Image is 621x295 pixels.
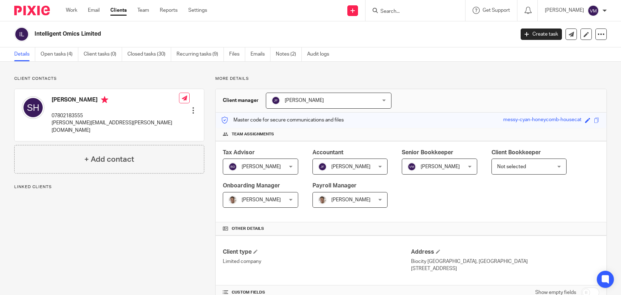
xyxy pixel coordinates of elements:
span: Onboarding Manager [223,183,280,188]
p: Master code for secure communications and files [221,117,344,124]
span: [PERSON_NAME] [331,164,370,169]
a: Details [14,47,35,61]
a: Work [66,7,77,14]
img: svg%3E [22,96,44,119]
img: svg%3E [228,162,237,171]
span: Senior Bookkeeper [402,150,453,155]
a: Notes (2) [276,47,302,61]
a: Emails [251,47,270,61]
p: [STREET_ADDRESS] [411,265,599,272]
a: Clients [110,7,127,14]
span: [PERSON_NAME] [421,164,460,169]
a: Audit logs [307,47,335,61]
span: Client Bookkeeper [491,150,541,155]
p: [PERSON_NAME] [545,7,584,14]
img: svg%3E [14,27,29,42]
img: svg%3E [318,162,327,171]
h4: + Add contact [84,154,134,165]
input: Search [380,9,444,15]
span: Other details [232,226,264,232]
a: Client tasks (0) [84,47,122,61]
span: [PERSON_NAME] [331,197,370,202]
p: Linked clients [14,184,204,190]
p: Limited company [223,258,411,265]
h4: [PERSON_NAME] [52,96,179,105]
a: Email [88,7,100,14]
img: svg%3E [407,162,416,171]
a: Closed tasks (30) [127,47,171,61]
h2: Intelligent Omics Limited [35,30,415,38]
a: Open tasks (4) [41,47,78,61]
a: Settings [188,7,207,14]
img: PXL_20240409_141816916.jpg [318,196,327,204]
p: Client contacts [14,76,204,82]
p: [PERSON_NAME][EMAIL_ADDRESS][PERSON_NAME][DOMAIN_NAME] [52,119,179,134]
span: Accountant [312,150,343,155]
a: Reports [160,7,178,14]
a: Create task [521,29,562,40]
a: Files [229,47,245,61]
span: [PERSON_NAME] [242,164,281,169]
h4: Client type [223,248,411,256]
h4: Address [411,248,599,256]
div: messy-cyan-honeycomb-housecat [503,116,581,124]
a: Recurring tasks (9) [177,47,224,61]
span: Tax Advisor [223,150,255,155]
span: [PERSON_NAME] [242,197,281,202]
span: Payroll Manager [312,183,357,188]
span: [PERSON_NAME] [285,98,324,103]
img: svg%3E [588,5,599,16]
i: Primary [101,96,108,103]
img: svg%3E [272,96,280,105]
p: 07802183555 [52,112,179,119]
a: Team [137,7,149,14]
h3: Client manager [223,97,259,104]
img: Pixie [14,6,50,15]
span: Not selected [497,164,526,169]
p: Biocity [GEOGRAPHIC_DATA], [GEOGRAPHIC_DATA] [411,258,599,265]
img: PXL_20240409_141816916.jpg [228,196,237,204]
span: Get Support [483,8,510,13]
span: Team assignments [232,131,274,137]
p: More details [215,76,607,82]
